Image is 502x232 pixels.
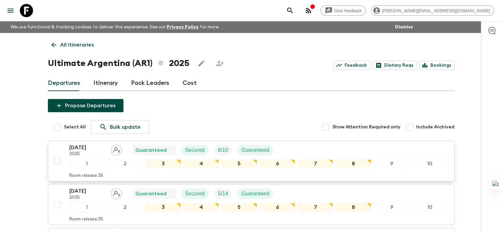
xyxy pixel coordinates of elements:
a: Dietary Reqs [373,61,417,70]
button: search adventures [284,4,297,17]
span: Share this itinerary [213,57,226,70]
button: [DATE]2025Assign pack leaderGuaranteedSecuredTrip FillGuaranteed12345678910Room release:35 [48,141,454,182]
a: Feedback [333,61,370,70]
p: [DATE] [69,144,106,151]
div: 3 [145,159,181,168]
div: 3 [145,203,181,212]
p: We use functional & tracking cookies to deliver this experience. See our for more. [8,21,222,33]
a: Bookings [419,61,454,70]
button: menu [4,4,17,17]
div: Trip Fill [214,145,232,155]
p: Secured [185,146,205,154]
span: Show Attention Required only [332,124,400,130]
div: Secured [181,145,209,155]
div: 2 [107,159,143,168]
div: 4 [184,203,219,212]
div: [PERSON_NAME][EMAIL_ADDRESS][DOMAIN_NAME] [371,5,494,16]
a: Departures [48,75,80,91]
div: 1 [69,159,105,168]
p: Room release: 35 [69,173,103,179]
button: Propose Departures [48,99,123,112]
div: 7 [298,203,333,212]
div: 4 [184,159,219,168]
button: Dismiss [393,22,415,32]
a: Privacy Policy [167,25,199,29]
a: Pack Leaders [131,75,169,91]
div: 1 [69,203,105,212]
div: 6 [260,159,295,168]
p: 2025 [69,151,106,157]
div: 10 [412,203,447,212]
div: Trip Fill [214,188,232,199]
div: 8 [336,159,371,168]
a: Itinerary [93,75,118,91]
p: Guaranteed [241,190,269,198]
a: Bulk update [91,120,149,134]
div: 8 [336,203,371,212]
p: Secured [185,190,205,198]
p: All itineraries [60,41,94,49]
div: 5 [221,203,257,212]
div: 2 [107,203,143,212]
a: Give feedback [320,5,366,16]
div: Secured [181,188,209,199]
p: Bulk update [110,123,141,131]
p: 5 / 14 [218,190,228,198]
span: Select All [64,124,86,130]
p: 8 / 10 [218,146,228,154]
div: 7 [298,159,333,168]
div: 5 [221,159,257,168]
p: [DATE] [69,187,106,195]
p: Room release: 35 [69,217,103,222]
div: 9 [374,159,409,168]
span: Assign pack leader [111,147,122,152]
p: Guaranteed [135,146,167,154]
a: Cost [183,75,197,91]
button: Edit this itinerary [195,57,208,70]
div: 6 [260,203,295,212]
span: Give feedback [331,8,365,13]
span: Assign pack leader [111,190,122,195]
p: Guaranteed [135,190,167,198]
span: [PERSON_NAME][EMAIL_ADDRESS][DOMAIN_NAME] [379,8,494,13]
span: Include Archived [416,124,454,130]
p: Guaranteed [241,146,269,154]
h1: Ultimate Argentina (AR1) 2025 [48,57,189,70]
div: 9 [374,203,409,212]
a: All itineraries [48,38,97,51]
div: 10 [412,159,447,168]
p: 2025 [69,195,106,200]
button: [DATE]2025Assign pack leaderGuaranteedSecuredTrip FillGuaranteed12345678910Room release:35 [48,184,454,225]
